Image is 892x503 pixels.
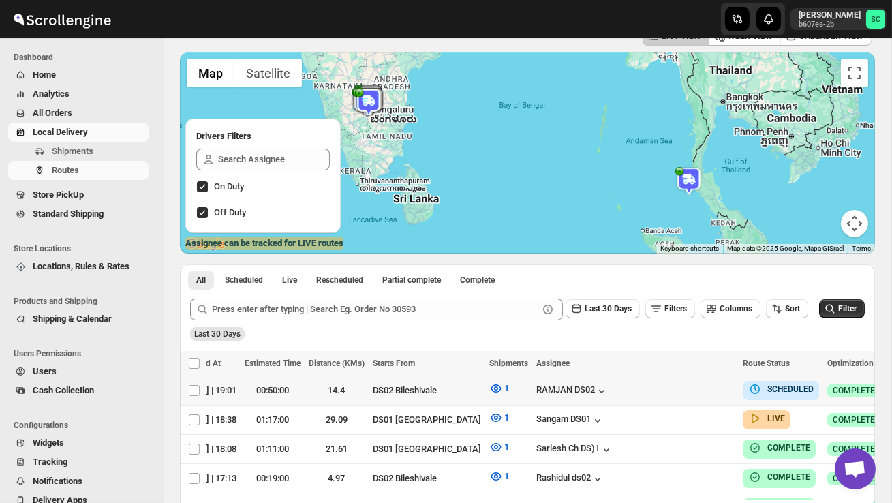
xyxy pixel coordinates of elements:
[196,129,330,143] h2: Drivers Filters
[183,384,236,397] div: [DATE] | 19:01
[841,210,868,237] button: Map camera controls
[799,10,861,20] p: [PERSON_NAME]
[14,348,154,359] span: Users Permissions
[767,443,810,453] b: COMPLETE
[871,15,880,24] text: SC
[8,104,149,123] button: All Orders
[214,181,244,192] span: On Duty
[585,304,632,314] span: Last 30 Days
[282,275,297,286] span: Live
[833,444,880,455] span: COMPLETED
[720,304,752,314] span: Columns
[852,245,871,252] a: Terms (opens in new tab)
[785,304,800,314] span: Sort
[504,442,509,452] span: 1
[767,384,814,394] b: SCHEDULED
[536,384,609,398] button: RAMJAN DS02
[748,441,810,455] button: COMPLETE
[835,448,876,489] div: Open chat
[33,127,88,137] span: Local Delivery
[8,309,149,329] button: Shipping & Calendar
[33,70,56,80] span: Home
[309,442,365,456] div: 21.61
[743,359,790,368] span: Route Status
[460,275,495,286] span: Complete
[316,275,363,286] span: Rescheduled
[748,382,814,396] button: SCHEDULED
[866,10,885,29] span: Sanjay chetri
[309,384,365,397] div: 14.4
[11,2,113,36] img: ScrollEngine
[481,407,517,429] button: 1
[245,442,301,456] div: 01:11:00
[819,299,865,318] button: Filter
[309,472,365,485] div: 4.97
[566,299,640,318] button: Last 30 Days
[701,299,760,318] button: Columns
[188,271,214,290] button: All routes
[8,161,149,180] button: Routes
[234,59,302,87] button: Show satellite imagery
[185,237,343,250] label: Assignee can be tracked for LIVE routes
[489,359,528,368] span: Shipments
[183,236,228,254] img: Google
[536,359,570,368] span: Assignee
[196,275,206,286] span: All
[664,304,687,314] span: Filters
[790,8,887,30] button: User menu
[14,243,154,254] span: Store Locations
[33,189,84,200] span: Store PickUp
[225,275,263,286] span: Scheduled
[33,457,67,467] span: Tracking
[833,473,880,484] span: COMPLETED
[536,472,604,486] button: Rashidul ds02
[33,476,82,486] span: Notifications
[14,420,154,431] span: Configurations
[799,20,861,29] p: b607ea-2b
[536,443,613,457] div: Sarlesh Ch DS)1
[33,209,104,219] span: Standard Shipping
[14,52,154,63] span: Dashboard
[373,442,481,456] div: DS01 [GEOGRAPHIC_DATA]
[8,85,149,104] button: Analytics
[309,413,365,427] div: 29.09
[481,378,517,399] button: 1
[187,59,234,87] button: Show street map
[727,245,844,252] span: Map data ©2025 Google, Mapa GISrael
[841,59,868,87] button: Toggle fullscreen view
[33,261,129,271] span: Locations, Rules & Rates
[52,146,93,156] span: Shipments
[660,244,719,254] button: Keyboard shortcuts
[183,236,228,254] a: Open this area in Google Maps (opens a new window)
[8,381,149,400] button: Cash Collection
[8,257,149,276] button: Locations, Rules & Rates
[767,472,810,482] b: COMPLETE
[767,414,785,423] b: LIVE
[833,414,880,425] span: COMPLETED
[8,65,149,85] button: Home
[504,383,509,393] span: 1
[183,413,236,427] div: [DATE] | 18:38
[373,384,481,397] div: DS02 Bileshivale
[212,299,538,320] input: Press enter after typing | Search Eg. Order No 30593
[504,471,509,481] span: 1
[382,275,441,286] span: Partial complete
[33,314,112,324] span: Shipping & Calendar
[309,359,365,368] span: Distance (KMs)
[183,472,236,485] div: [DATE] | 17:13
[245,359,301,368] span: Estimated Time
[8,433,149,453] button: Widgets
[373,413,481,427] div: DS01 [GEOGRAPHIC_DATA]
[8,142,149,161] button: Shipments
[833,385,880,396] span: COMPLETED
[183,442,236,456] div: [DATE] | 18:08
[52,165,79,175] span: Routes
[645,299,695,318] button: Filters
[748,412,785,425] button: LIVE
[218,149,330,170] input: Search Assignee
[536,414,604,427] button: Sangam DS01
[245,384,301,397] div: 00:50:00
